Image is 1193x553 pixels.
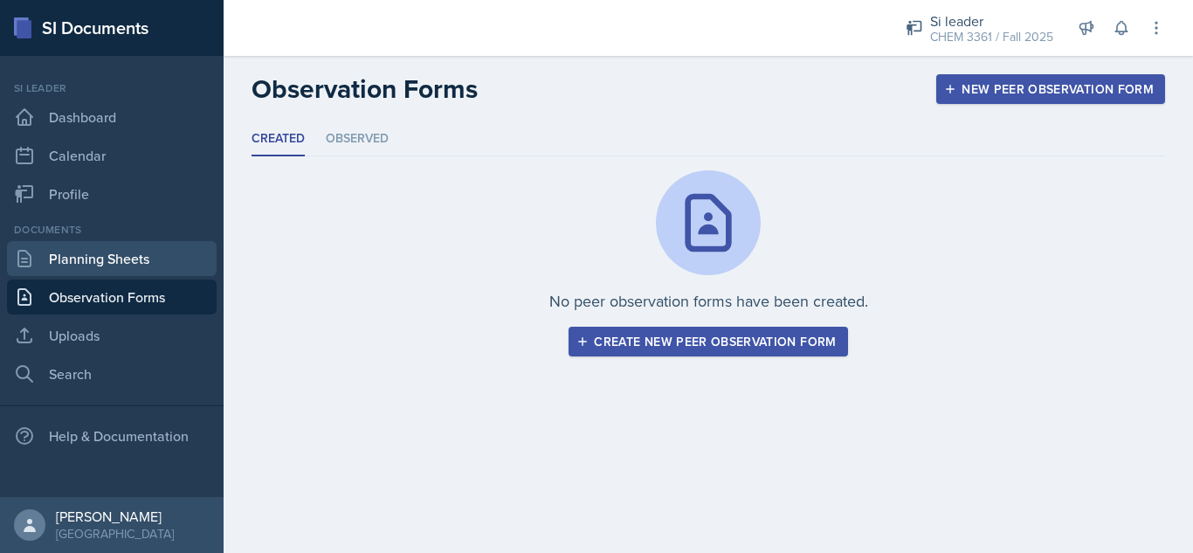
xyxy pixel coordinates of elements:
a: Observation Forms [7,280,217,315]
div: [PERSON_NAME] [56,508,174,525]
div: Si leader [7,80,217,96]
a: Calendar [7,138,217,173]
button: Create new peer observation form [569,327,847,356]
a: Search [7,356,217,391]
a: Profile [7,176,217,211]
div: Si leader [930,10,1053,31]
div: Help & Documentation [7,418,217,453]
li: Observed [326,122,389,156]
p: No peer observation forms have been created. [549,289,868,313]
div: New Peer Observation Form [948,82,1154,96]
div: [GEOGRAPHIC_DATA] [56,525,174,543]
a: Planning Sheets [7,241,217,276]
a: Dashboard [7,100,217,135]
div: CHEM 3361 / Fall 2025 [930,28,1053,46]
h2: Observation Forms [252,73,478,105]
li: Created [252,122,305,156]
div: Create new peer observation form [580,335,836,349]
button: New Peer Observation Form [936,74,1165,104]
a: Uploads [7,318,217,353]
div: Documents [7,222,217,238]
